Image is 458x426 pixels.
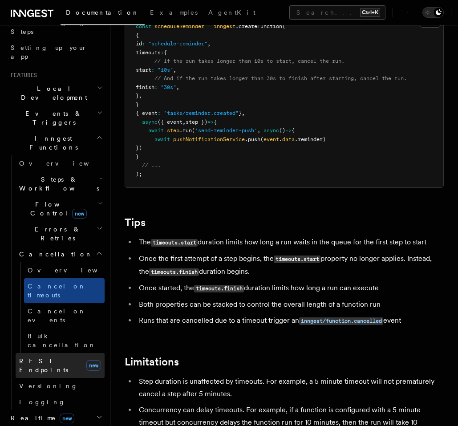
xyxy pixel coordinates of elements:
span: finish [136,84,154,90]
span: , [173,67,176,73]
a: Logging [16,394,105,410]
span: scheduleReminder [154,23,204,29]
span: Logging [19,398,65,406]
a: AgentKit [203,3,261,24]
span: start [136,67,151,73]
span: Overview [28,267,119,274]
span: new [60,414,74,423]
span: , [176,84,179,90]
a: Setting up your app [7,40,105,65]
code: timeouts.finish [194,285,244,292]
span: REST Endpoints [19,357,68,373]
a: Cancel on events [24,303,105,328]
span: Versioning [19,382,78,389]
span: Events & Triggers [7,109,97,127]
span: : [142,41,145,47]
button: Realtimenew [7,410,105,426]
span: const [136,23,151,29]
span: Cancellation [16,250,93,259]
span: = [207,23,211,29]
code: inngest/function.cancelled [299,317,383,325]
span: AgentKit [208,9,255,16]
span: : [158,110,161,116]
span: // And if the run takes longer than 30s to finish after starting, cancel the run. [154,75,407,81]
span: }) [136,145,142,151]
span: Steps & Workflows [16,175,99,193]
span: "schedule-reminder" [148,41,207,47]
span: } [239,110,242,116]
span: await [154,136,170,142]
a: Overview [24,262,105,278]
a: Bulk cancellation [24,328,105,353]
a: REST Endpointsnew [16,353,105,378]
span: "tasks/reminder.created" [164,110,239,116]
span: .push [245,136,260,142]
span: , [242,110,245,116]
span: "10s" [158,67,173,73]
span: , [139,93,142,99]
span: // ... [142,162,161,168]
span: () [279,127,285,134]
li: Once the first attempt of a step begins, the property no longer applies. Instead, the duration be... [136,252,444,278]
span: Examples [150,9,198,16]
span: . [279,136,282,142]
li: Step duration is unaffected by timeouts. For example, a 5 minute timeout will not prematurely can... [136,375,444,400]
button: Flow Controlnew [16,196,105,221]
a: Cancel on timeouts [24,278,105,303]
span: new [86,360,101,371]
button: Cancellation [16,246,105,262]
span: : [151,67,154,73]
button: Local Development [7,81,105,105]
span: } [136,101,139,108]
span: ({ event [158,119,182,125]
li: Once started, the duration limits how long a run can execute [136,282,444,295]
span: ( [260,136,263,142]
span: Cancel on timeouts [28,283,86,299]
span: await [148,127,164,134]
a: Overview [16,155,105,171]
span: async [263,127,279,134]
span: ( [192,127,195,134]
span: Overview [19,160,111,167]
span: { event [136,110,158,116]
li: Both properties can be stacked to control the overall length of a function run [136,298,444,311]
button: Search...Ctrl+K [289,5,385,20]
code: timeouts.start [151,239,198,247]
code: timeouts.start [274,256,320,263]
span: ); [136,171,142,177]
span: } [136,154,139,160]
span: event [263,136,279,142]
a: Examples [145,3,203,24]
a: inngest/function.cancelled [299,316,383,325]
a: Tips [125,216,146,229]
div: Cancellation [16,262,105,353]
span: ( [282,23,285,29]
span: timeouts [136,49,161,56]
span: Local Development [7,84,97,102]
span: Documentation [66,9,139,16]
span: => [285,127,292,134]
button: Steps & Workflows [16,171,105,196]
span: { [164,49,167,56]
span: 'send-reminder-push' [195,127,257,134]
span: { [136,32,139,38]
span: data [282,136,295,142]
span: pushNotificationService [173,136,245,142]
span: , [207,41,211,47]
span: } [136,93,139,99]
span: Cancel on events [28,308,86,324]
li: Runs that are cancelled due to a timeout trigger an event [136,314,444,327]
span: Bulk cancellation [28,333,96,349]
span: { [292,127,295,134]
span: Errors & Retries [16,225,97,243]
span: async [142,119,158,125]
span: .createFunction [235,23,282,29]
span: id [136,41,142,47]
span: : [154,84,158,90]
span: Features [7,72,37,79]
span: step }) [186,119,207,125]
span: , [257,127,260,134]
code: timeouts.finish [149,268,199,276]
button: Errors & Retries [16,221,105,246]
span: Setting up your app [11,44,87,60]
